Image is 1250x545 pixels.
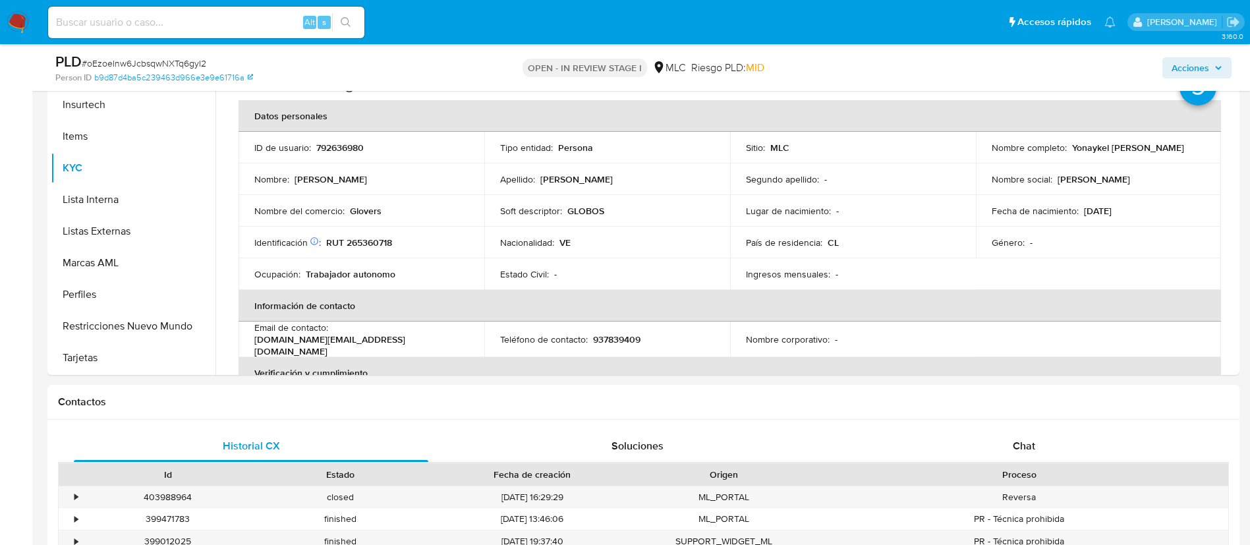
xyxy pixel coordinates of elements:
[223,438,280,453] span: Historial CX
[295,173,367,185] p: [PERSON_NAME]
[567,205,604,217] p: GLOBOS
[254,508,427,530] div: finished
[810,486,1228,508] div: Reversa
[254,322,328,333] p: Email de contacto :
[1084,205,1112,217] p: [DATE]
[559,237,571,248] p: VE
[500,237,554,248] p: Nacionalidad :
[1030,237,1033,248] p: -
[91,468,245,481] div: Id
[593,333,640,345] p: 937839409
[820,468,1219,481] div: Proceso
[746,333,830,345] p: Nombre corporativo :
[239,80,341,93] p: Actualizado hace un mes
[523,59,647,77] p: OPEN - IN REVIEW STAGE I
[1147,16,1222,28] p: aline.magdaleno@mercadolibre.com
[836,205,839,217] p: -
[254,333,463,357] p: [DOMAIN_NAME][EMAIL_ADDRESS][DOMAIN_NAME]
[540,173,613,185] p: [PERSON_NAME]
[638,486,810,508] div: ML_PORTAL
[254,237,321,248] p: Identificación :
[992,173,1052,185] p: Nombre social :
[652,61,686,75] div: MLC
[254,268,300,280] p: Ocupación :
[500,333,588,345] p: Teléfono de contacto :
[746,173,819,185] p: Segundo apellido :
[55,72,92,84] b: Person ID
[746,205,831,217] p: Lugar de nacimiento :
[691,61,764,75] span: Riesgo PLD:
[322,16,326,28] span: s
[611,438,664,453] span: Soluciones
[810,508,1228,530] div: PR - Técnica prohibida
[74,513,78,525] div: •
[239,100,1221,132] th: Datos personales
[254,142,311,154] p: ID de usuario :
[326,237,392,248] p: RUT 265360718
[1172,57,1209,78] span: Acciones
[746,268,830,280] p: Ingresos mensuales :
[254,173,289,185] p: Nombre :
[554,268,557,280] p: -
[746,142,765,154] p: Sitio :
[51,152,215,184] button: KYC
[82,508,254,530] div: 399471783
[48,14,364,31] input: Buscar usuario o caso...
[835,333,838,345] p: -
[770,142,789,154] p: MLC
[558,142,593,154] p: Persona
[836,268,838,280] p: -
[51,279,215,310] button: Perfiles
[51,121,215,152] button: Items
[1104,16,1116,28] a: Notificaciones
[51,310,215,342] button: Restricciones Nuevo Mundo
[316,142,364,154] p: 792636980
[306,268,395,280] p: Trabajador autonomo
[254,486,427,508] div: closed
[264,468,418,481] div: Estado
[828,237,839,248] p: CL
[82,486,254,508] div: 403988964
[1162,57,1232,78] button: Acciones
[51,89,215,121] button: Insurtech
[500,205,562,217] p: Soft descriptor :
[647,468,801,481] div: Origen
[1226,15,1240,29] a: Salir
[992,237,1025,248] p: Género :
[746,60,764,75] span: MID
[824,173,827,185] p: -
[51,247,215,279] button: Marcas AML
[254,205,345,217] p: Nombre del comercio :
[427,508,638,530] div: [DATE] 13:46:06
[1058,173,1130,185] p: [PERSON_NAME]
[55,51,82,72] b: PLD
[436,468,629,481] div: Fecha de creación
[1017,15,1091,29] span: Accesos rápidos
[58,395,1229,409] h1: Contactos
[746,237,822,248] p: País de residencia :
[51,342,215,374] button: Tarjetas
[638,508,810,530] div: ML_PORTAL
[51,184,215,215] button: Lista Interna
[1222,31,1243,42] span: 3.160.0
[1072,142,1184,154] p: Yonaykel [PERSON_NAME]
[350,205,382,217] p: Glovers
[74,491,78,503] div: •
[82,57,206,70] span: # oEzoeInw6JcbsqwNXTq6gyI2
[500,173,535,185] p: Apellido :
[992,205,1079,217] p: Fecha de nacimiento :
[51,215,215,247] button: Listas Externas
[500,142,553,154] p: Tipo entidad :
[332,13,359,32] button: search-icon
[239,290,1221,322] th: Información de contacto
[94,72,253,84] a: b9d87d4ba5c239463d966e3e9e61716a
[239,357,1221,389] th: Verificación y cumplimiento
[500,268,549,280] p: Estado Civil :
[427,486,638,508] div: [DATE] 16:29:29
[992,142,1067,154] p: Nombre completo :
[304,16,315,28] span: Alt
[1013,438,1035,453] span: Chat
